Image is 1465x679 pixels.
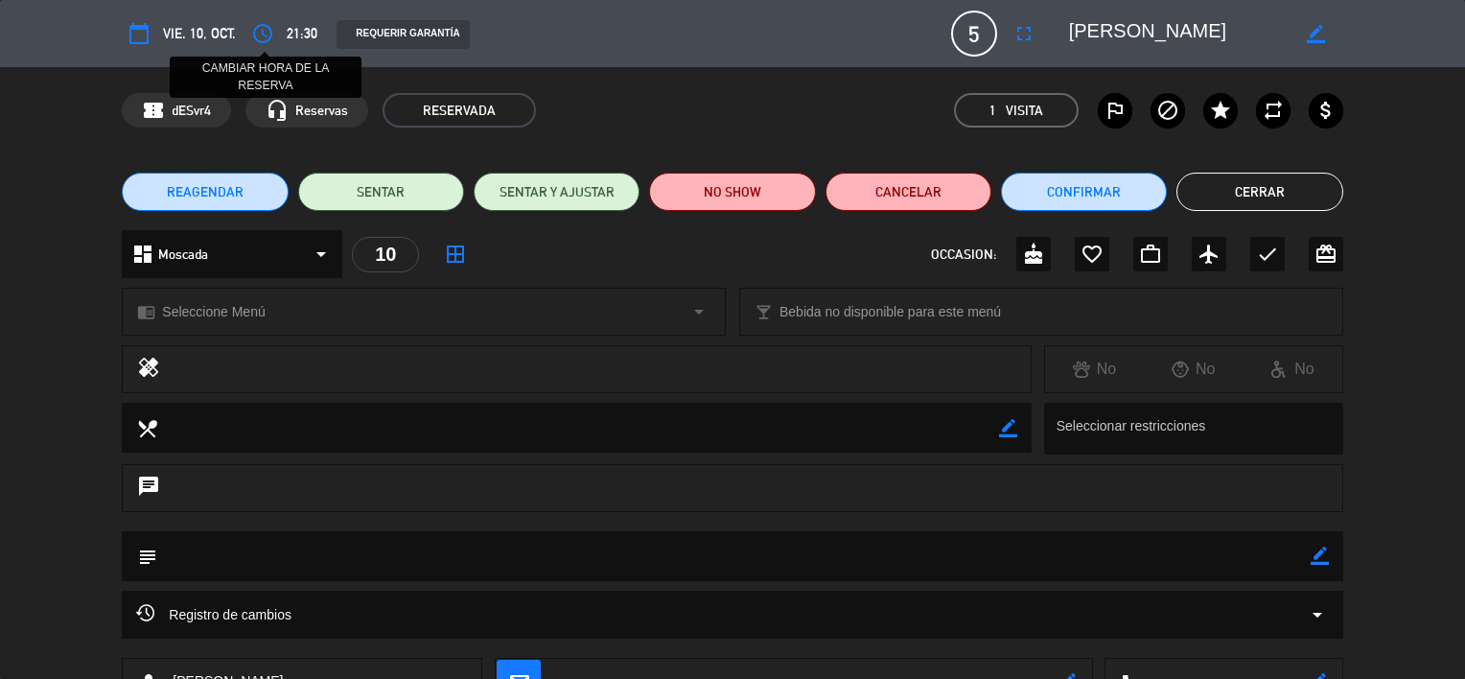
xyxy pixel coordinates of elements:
[310,243,333,266] i: arrow_drop_down
[266,99,289,122] i: headset_mic
[137,475,160,502] i: chat
[1022,243,1045,266] i: cake
[1139,243,1162,266] i: work_outline
[989,100,996,122] span: 1
[826,173,991,211] button: Cancelar
[287,22,317,45] span: 21:30
[337,20,469,49] div: REQUERIR GARANTÍA
[158,244,208,266] span: Moscada
[931,244,996,266] span: OCCASION:
[251,22,274,45] i: access_time
[1045,357,1144,382] div: No
[136,417,157,438] i: local_dining
[383,93,536,128] span: RESERVADA
[1104,99,1127,122] i: outlined_flag
[1012,22,1035,45] i: fullscreen
[1311,547,1329,565] i: border_color
[167,182,244,202] span: REAGENDAR
[1314,243,1337,266] i: card_giftcard
[136,603,291,626] span: Registro de cambios
[172,100,211,122] span: dESvr4
[137,356,160,383] i: healing
[1307,25,1325,43] i: border_color
[1306,603,1329,626] i: arrow_drop_down
[352,237,419,272] div: 10
[649,173,815,211] button: NO SHOW
[122,173,288,211] button: REAGENDAR
[1314,99,1337,122] i: attach_money
[1001,173,1167,211] button: Confirmar
[1176,173,1342,211] button: Cerrar
[162,301,265,323] span: Seleccione Menú
[755,303,773,321] i: local_bar
[128,22,151,45] i: calendar_today
[163,22,236,45] span: vie. 10, oct.
[1006,100,1043,122] em: Visita
[951,11,997,57] span: 5
[1081,243,1104,266] i: favorite_border
[779,301,1001,323] span: Bebida no disponible para este menú
[170,57,361,99] div: CAMBIAR HORA DE LA RESERVA
[1262,99,1285,122] i: repeat
[142,99,165,122] span: confirmation_number
[137,303,155,321] i: chrome_reader_mode
[1007,16,1041,51] button: fullscreen
[1156,99,1179,122] i: block
[1198,243,1221,266] i: airplanemode_active
[474,173,639,211] button: SENTAR Y AJUSTAR
[131,243,154,266] i: dashboard
[444,243,467,266] i: border_all
[999,419,1017,437] i: border_color
[1256,243,1279,266] i: check
[1144,357,1243,382] div: No
[687,300,710,323] i: arrow_drop_down
[122,16,156,51] button: calendar_today
[295,100,348,122] span: Reservas
[1209,99,1232,122] i: star
[136,546,157,567] i: subject
[1243,357,1341,382] div: No
[298,173,464,211] button: SENTAR
[245,16,280,51] button: access_time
